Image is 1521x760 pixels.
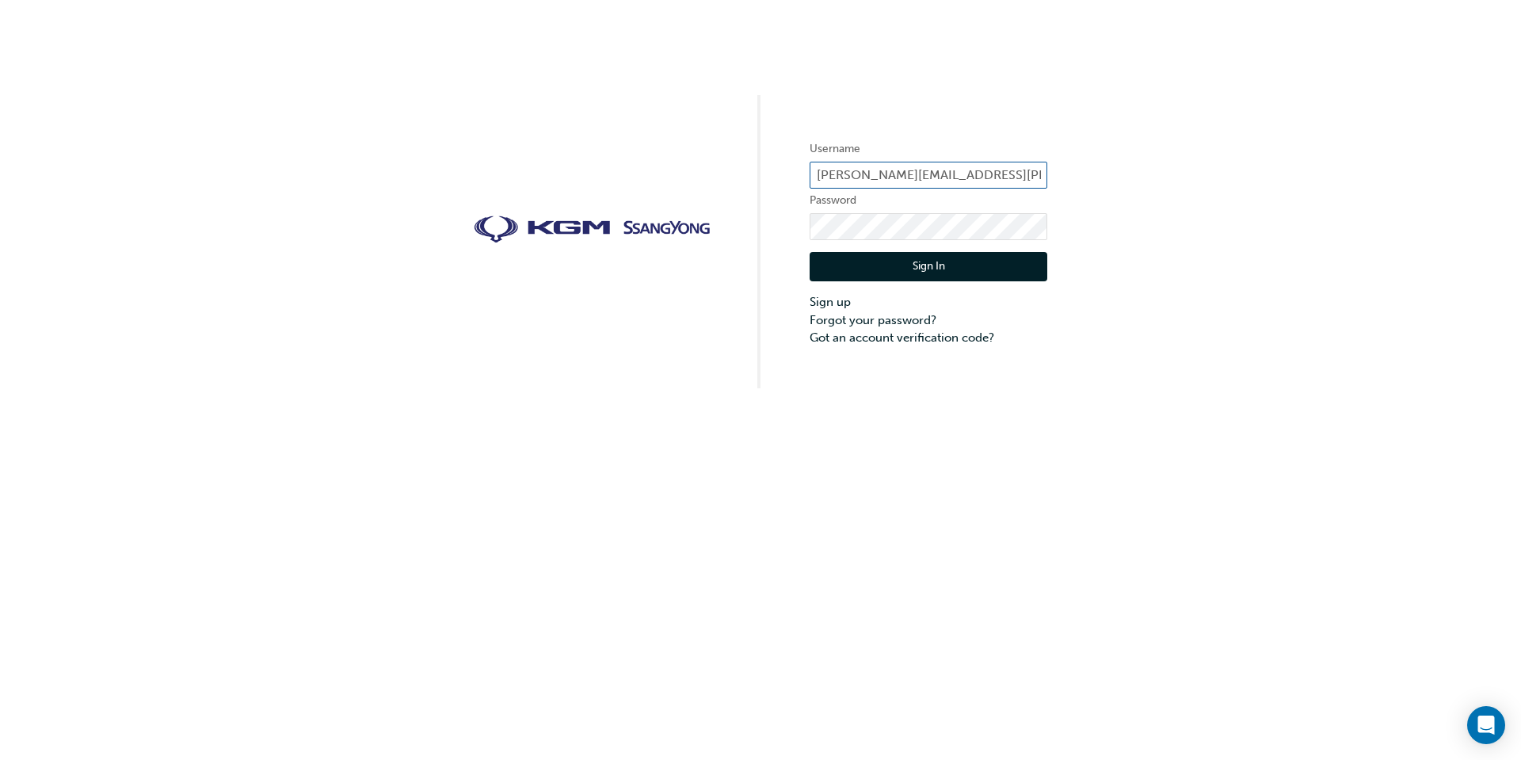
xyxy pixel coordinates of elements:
[810,191,1047,210] label: Password
[810,252,1047,282] button: Sign In
[1467,706,1505,744] div: Open Intercom Messenger
[810,139,1047,158] label: Username
[810,293,1047,311] a: Sign up
[810,311,1047,330] a: Forgot your password?
[474,216,711,244] img: kgm
[810,329,1047,347] a: Got an account verification code?
[810,162,1047,189] input: Username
